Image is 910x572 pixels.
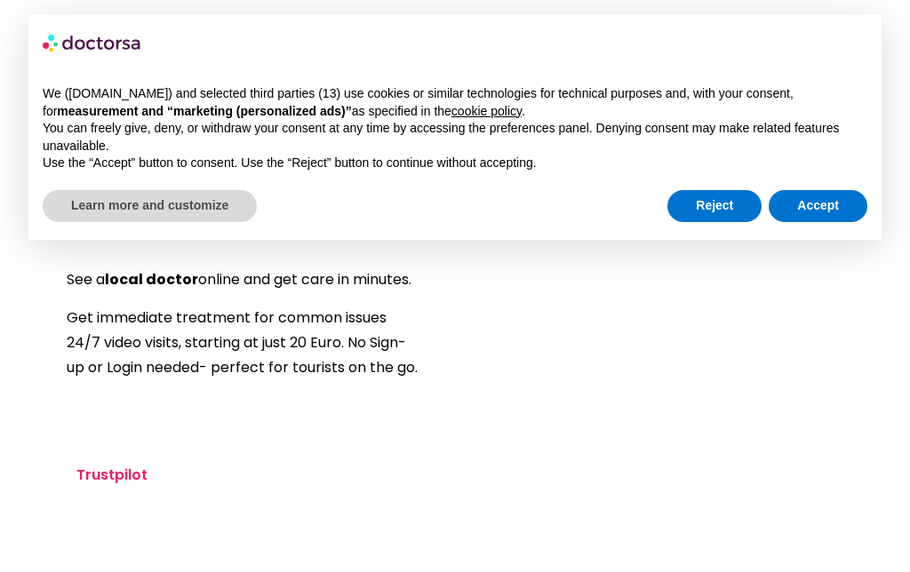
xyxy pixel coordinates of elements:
p: See a online and get care in minutes. [67,267,420,292]
p: We ([DOMAIN_NAME]) and selected third parties (13) use cookies or similar technologies for techni... [43,85,867,120]
p: You can freely give, deny, or withdraw your consent at any time by accessing the preferences pane... [43,120,867,155]
strong: local doctor [105,269,198,290]
button: Learn more and customize [43,190,257,222]
span: Get immediate treatment for common issues 24/7 video visits, starting at just 20 Euro. No Sign-up... [67,307,418,377]
button: Accept [769,190,867,222]
strong: measurement and “marketing (personalized ads)” [57,104,351,118]
p: Use the “Accept” button to consent. Use the “Reject” button to continue without accepting. [43,155,867,172]
button: Reject [667,190,762,222]
a: cookie policy [451,104,522,118]
a: Trustpilot [76,465,148,485]
img: logo [43,28,142,57]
